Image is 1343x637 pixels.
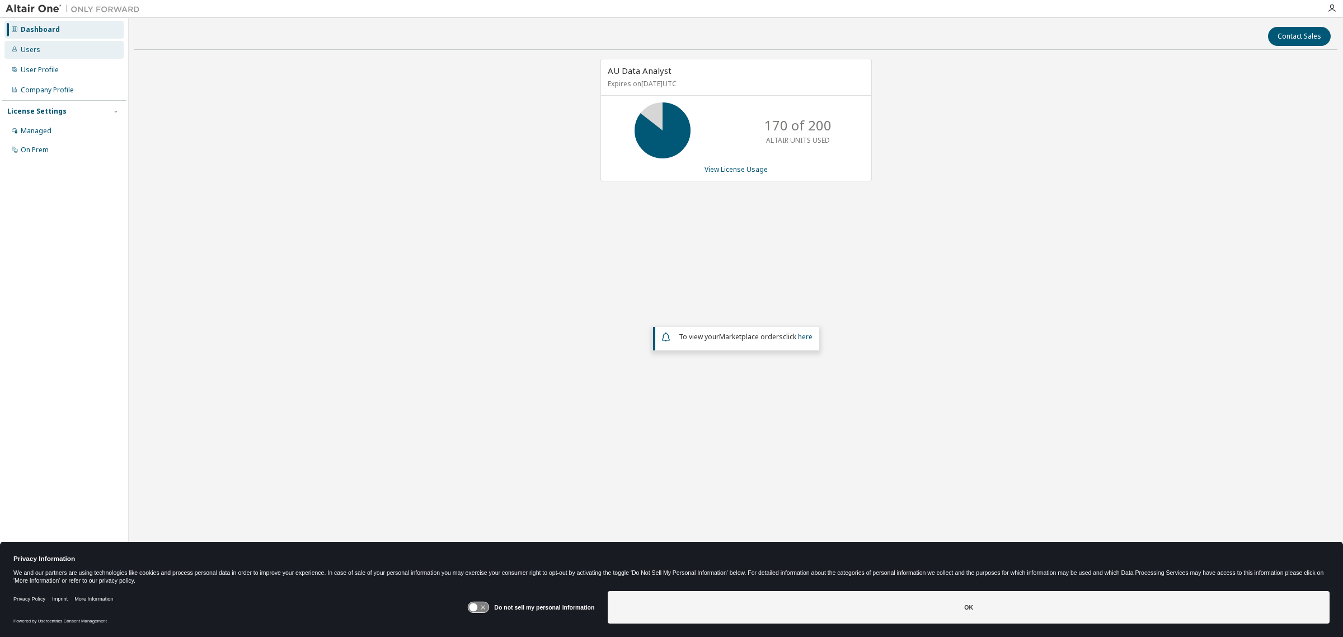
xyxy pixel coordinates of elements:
p: 170 of 200 [764,116,832,135]
button: Contact Sales [1268,27,1331,46]
div: User Profile [21,65,59,74]
a: here [798,332,813,341]
div: License Settings [7,107,67,116]
div: Dashboard [21,25,60,34]
a: View License Usage [705,165,768,174]
em: Marketplace orders [719,332,783,341]
p: Expires on [DATE] UTC [608,79,862,88]
span: AU Data Analyst [608,65,671,76]
span: To view your click [679,332,813,341]
div: On Prem [21,146,49,154]
p: ALTAIR UNITS USED [766,135,830,145]
div: Company Profile [21,86,74,95]
div: Managed [21,127,51,135]
div: Users [21,45,40,54]
img: Altair One [6,3,145,15]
